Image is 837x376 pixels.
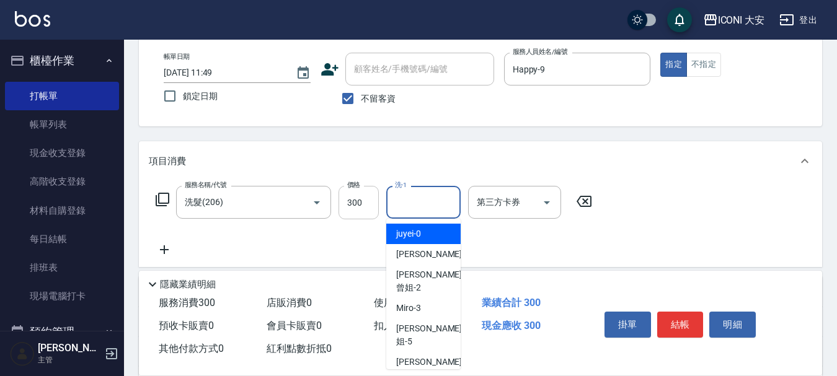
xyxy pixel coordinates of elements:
button: 明細 [709,312,756,338]
div: 項目消費 [139,141,822,181]
p: 隱藏業績明細 [160,278,216,291]
button: 結帳 [657,312,704,338]
p: 主管 [38,354,101,365]
label: 洗-1 [395,180,407,190]
span: 服務消費 300 [159,297,215,308]
span: 現金應收 300 [482,320,541,331]
span: 鎖定日期 [183,90,218,103]
label: 帳單日期 [164,52,190,61]
span: 會員卡販賣 0 [267,320,322,331]
h5: [PERSON_NAME] [38,342,101,354]
button: save [667,7,692,32]
span: 紅利點數折抵 0 [267,343,332,354]
label: 價格 [347,180,360,190]
span: 預收卡販賣 0 [159,320,214,331]
span: juyei -0 [396,227,421,240]
span: Miro -3 [396,302,421,315]
button: 掛單 [604,312,651,338]
span: 其他付款方式 0 [159,343,224,354]
label: 服務人員姓名/編號 [513,47,567,56]
span: 業績合計 300 [482,297,541,308]
span: 店販消費 0 [267,297,312,308]
button: Open [537,193,557,212]
a: 現金收支登錄 [5,139,119,167]
p: 項目消費 [149,155,186,168]
a: 材料自購登錄 [5,196,119,225]
input: YYYY/MM/DD hh:mm [164,63,283,83]
span: [PERSON_NAME]姐 -5 [396,322,462,348]
span: 扣入金 0 [374,320,409,331]
a: 排班表 [5,253,119,282]
button: 登出 [774,9,822,32]
a: 現場電腦打卡 [5,282,119,310]
img: Person [10,341,35,366]
label: 服務名稱/代號 [185,180,226,190]
span: 不留客資 [361,92,396,105]
img: Logo [15,11,50,27]
span: 使用預收卡 0 [374,297,429,308]
div: ICONI 大安 [718,12,765,28]
button: 預約管理 [5,316,119,348]
button: 櫃檯作業 [5,45,119,77]
a: 帳單列表 [5,110,119,139]
span: [PERSON_NAME]曾姐 -2 [396,268,462,294]
span: [PERSON_NAME] -07 [396,356,474,369]
button: ICONI 大安 [698,7,770,33]
button: 指定 [660,53,687,77]
button: 不指定 [686,53,721,77]
a: 每日結帳 [5,225,119,253]
button: Choose date, selected date is 2025-08-26 [288,58,318,88]
a: 高階收支登錄 [5,167,119,196]
a: 打帳單 [5,82,119,110]
button: Open [307,193,327,212]
span: [PERSON_NAME] -1 [396,248,469,261]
